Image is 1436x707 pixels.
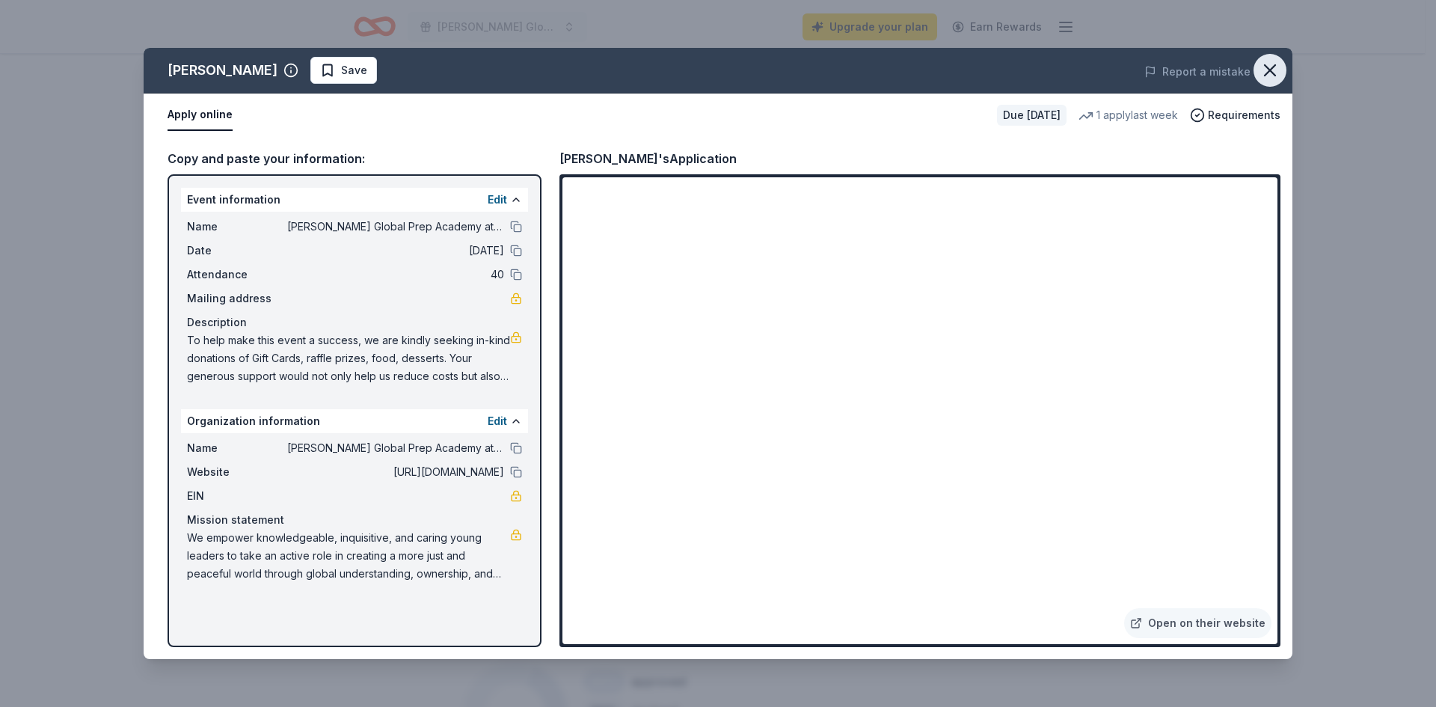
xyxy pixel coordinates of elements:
[187,331,510,385] span: To help make this event a success, we are kindly seeking in-kind donations of Gift Cards, raffle ...
[187,290,287,307] span: Mailing address
[181,188,528,212] div: Event information
[187,266,287,284] span: Attendance
[559,149,737,168] div: [PERSON_NAME]'s Application
[168,149,541,168] div: Copy and paste your information:
[287,463,504,481] span: [URL][DOMAIN_NAME]
[287,266,504,284] span: 40
[488,412,507,430] button: Edit
[1144,63,1251,81] button: Report a mistake
[187,439,287,457] span: Name
[187,463,287,481] span: Website
[181,409,528,433] div: Organization information
[1208,106,1280,124] span: Requirements
[187,511,522,529] div: Mission statement
[1190,106,1280,124] button: Requirements
[488,191,507,209] button: Edit
[187,242,287,260] span: Date
[287,218,504,236] span: [PERSON_NAME] Global Prep Academy at [PERSON_NAME]
[187,313,522,331] div: Description
[168,100,233,131] button: Apply online
[997,105,1067,126] div: Due [DATE]
[310,57,377,84] button: Save
[287,242,504,260] span: [DATE]
[187,218,287,236] span: Name
[341,61,367,79] span: Save
[187,529,510,583] span: We empower knowledgeable, inquisitive, and caring young leaders to take an active role in creatin...
[1078,106,1178,124] div: 1 apply last week
[187,487,287,505] span: EIN
[1124,608,1271,638] a: Open on their website
[168,58,277,82] div: [PERSON_NAME]
[287,439,504,457] span: [PERSON_NAME] Global Prep Academy at [PERSON_NAME]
